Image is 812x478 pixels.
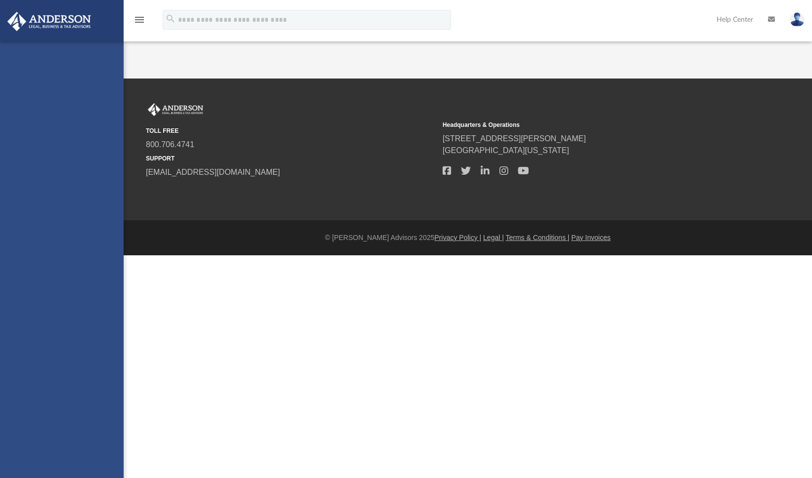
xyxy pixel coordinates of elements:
[146,168,280,176] a: [EMAIL_ADDRESS][DOMAIN_NAME]
[146,103,205,116] img: Anderson Advisors Platinum Portal
[443,134,586,143] a: [STREET_ADDRESS][PERSON_NAME]
[146,154,436,163] small: SUPPORT
[124,233,812,243] div: © [PERSON_NAME] Advisors 2025
[146,140,194,149] a: 800.706.4741
[483,234,504,241] a: Legal |
[165,13,176,24] i: search
[4,12,94,31] img: Anderson Advisors Platinum Portal
[571,234,610,241] a: Pay Invoices
[443,120,732,129] small: Headquarters & Operations
[134,19,145,26] a: menu
[146,126,436,135] small: TOLL FREE
[435,234,482,241] a: Privacy Policy |
[443,146,569,155] a: [GEOGRAPHIC_DATA][US_STATE]
[506,234,570,241] a: Terms & Conditions |
[134,14,145,26] i: menu
[790,12,805,27] img: User Pic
